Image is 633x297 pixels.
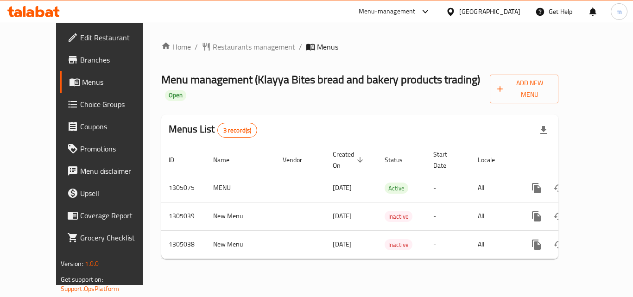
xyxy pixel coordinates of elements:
[80,121,154,132] span: Coupons
[161,69,480,90] span: Menu management ( Klayya Bites bread and bakery products trading )
[497,77,551,101] span: Add New Menu
[385,154,415,165] span: Status
[385,183,408,194] span: Active
[548,205,570,227] button: Change Status
[548,234,570,256] button: Change Status
[80,232,154,243] span: Grocery Checklist
[317,41,338,52] span: Menus
[478,154,507,165] span: Locale
[385,211,412,222] span: Inactive
[206,202,275,230] td: New Menu
[426,174,470,202] td: -
[161,202,206,230] td: 1305039
[385,239,412,250] div: Inactive
[525,205,548,227] button: more
[518,146,622,174] th: Actions
[161,230,206,259] td: 1305038
[333,238,352,250] span: [DATE]
[161,41,558,52] nav: breadcrumb
[169,122,257,138] h2: Menus List
[333,210,352,222] span: [DATE]
[61,273,103,285] span: Get support on:
[385,240,412,250] span: Inactive
[60,182,162,204] a: Upsell
[60,227,162,249] a: Grocery Checklist
[161,146,622,259] table: enhanced table
[80,99,154,110] span: Choice Groups
[213,41,295,52] span: Restaurants management
[202,41,295,52] a: Restaurants management
[60,204,162,227] a: Coverage Report
[525,234,548,256] button: more
[61,258,83,270] span: Version:
[60,138,162,160] a: Promotions
[60,26,162,49] a: Edit Restaurant
[60,160,162,182] a: Menu disclaimer
[80,32,154,43] span: Edit Restaurant
[80,54,154,65] span: Branches
[470,202,518,230] td: All
[283,154,314,165] span: Vendor
[80,188,154,199] span: Upsell
[85,258,99,270] span: 1.0.0
[60,71,162,93] a: Menus
[165,90,186,101] div: Open
[61,283,120,295] a: Support.OpsPlatform
[333,149,366,171] span: Created On
[80,165,154,177] span: Menu disclaimer
[206,230,275,259] td: New Menu
[195,41,198,52] li: /
[60,49,162,71] a: Branches
[532,119,555,141] div: Export file
[161,41,191,52] a: Home
[616,6,622,17] span: m
[548,177,570,199] button: Change Status
[80,210,154,221] span: Coverage Report
[169,154,186,165] span: ID
[470,230,518,259] td: All
[433,149,459,171] span: Start Date
[470,174,518,202] td: All
[359,6,416,17] div: Menu-management
[82,76,154,88] span: Menus
[490,75,558,103] button: Add New Menu
[60,115,162,138] a: Coupons
[218,126,257,135] span: 3 record(s)
[213,154,241,165] span: Name
[426,202,470,230] td: -
[80,143,154,154] span: Promotions
[165,91,186,99] span: Open
[299,41,302,52] li: /
[60,93,162,115] a: Choice Groups
[459,6,520,17] div: [GEOGRAPHIC_DATA]
[426,230,470,259] td: -
[333,182,352,194] span: [DATE]
[161,174,206,202] td: 1305075
[206,174,275,202] td: MENU
[525,177,548,199] button: more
